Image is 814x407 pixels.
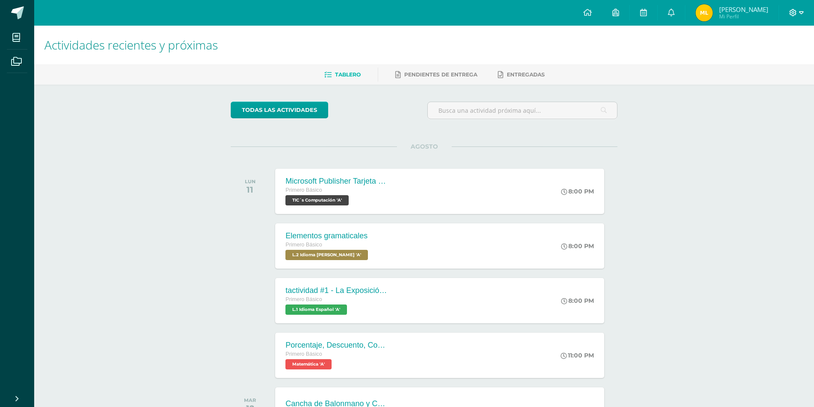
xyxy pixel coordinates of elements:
span: Primero Básico [285,187,322,193]
span: Mi Perfil [719,13,768,20]
span: L.1 Idioma Español 'A' [285,305,347,315]
img: 58986400fab78c4f9f181ad615e22f08.png [696,4,713,21]
span: Primero Básico [285,242,322,248]
a: Tablero [324,68,361,82]
div: Elementos gramaticales [285,231,370,240]
span: Entregadas [507,71,545,78]
div: tactividad #1 - La Exposición Oral [285,286,388,295]
span: [PERSON_NAME] [719,5,768,14]
a: Pendientes de entrega [395,68,477,82]
div: 8:00 PM [561,242,594,250]
div: Microsoft Publisher Tarjeta de invitación [285,177,388,186]
div: 8:00 PM [561,297,594,305]
span: Primero Básico [285,351,322,357]
div: LUN [245,179,256,184]
a: todas las Actividades [231,102,328,118]
a: Entregadas [498,68,545,82]
span: AGOSTO [397,143,452,150]
span: Tablero [335,71,361,78]
span: Matemática 'A' [285,359,332,369]
div: 11 [245,184,256,195]
span: L.2 Idioma Maya Kaqchikel 'A' [285,250,368,260]
span: Pendientes de entrega [404,71,477,78]
span: TIC´s Computación 'A' [285,195,349,205]
div: Porcentaje, Descuento, Comisión [285,341,388,350]
span: Primero Básico [285,296,322,302]
span: Actividades recientes y próximas [44,37,218,53]
div: 8:00 PM [561,187,594,195]
div: MAR [244,397,256,403]
div: 11:00 PM [561,351,594,359]
input: Busca una actividad próxima aquí... [428,102,617,119]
